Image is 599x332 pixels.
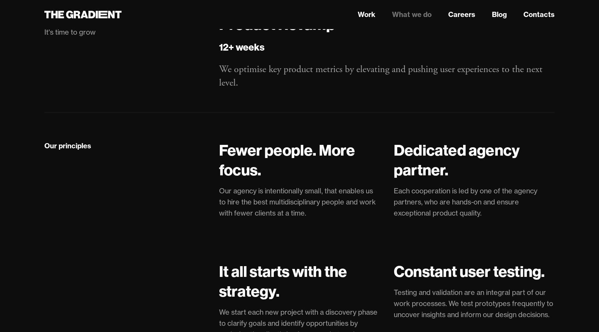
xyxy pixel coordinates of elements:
div: Our principles [44,141,91,150]
h4: It all starts with the strategy. [219,262,380,301]
h4: Fewer people. More focus. [219,140,380,180]
a: What we do [392,9,432,20]
a: Blog [492,9,507,20]
p: Our agency is intentionally small, that enables us to hire the best multidisciplinary people and ... [219,185,380,219]
h4: Dedicated agency partner. [394,140,555,180]
a: Contacts [523,9,555,20]
p: It's time to grow [44,27,205,37]
p: Each cooperation is led by one of the agency partners, who are hands-on and ensure exceptional pr... [394,185,555,219]
h4: Constant user testing. [394,262,555,281]
h5: 12+ weeks [219,40,555,54]
a: Careers [448,9,475,20]
a: Work [358,9,375,20]
p: We optimise key product metrics by elevating and pushing user experiences to the next level. [219,63,555,90]
p: Testing and validation are an integral part of our work processes. We test prototypes frequently ... [394,287,555,320]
